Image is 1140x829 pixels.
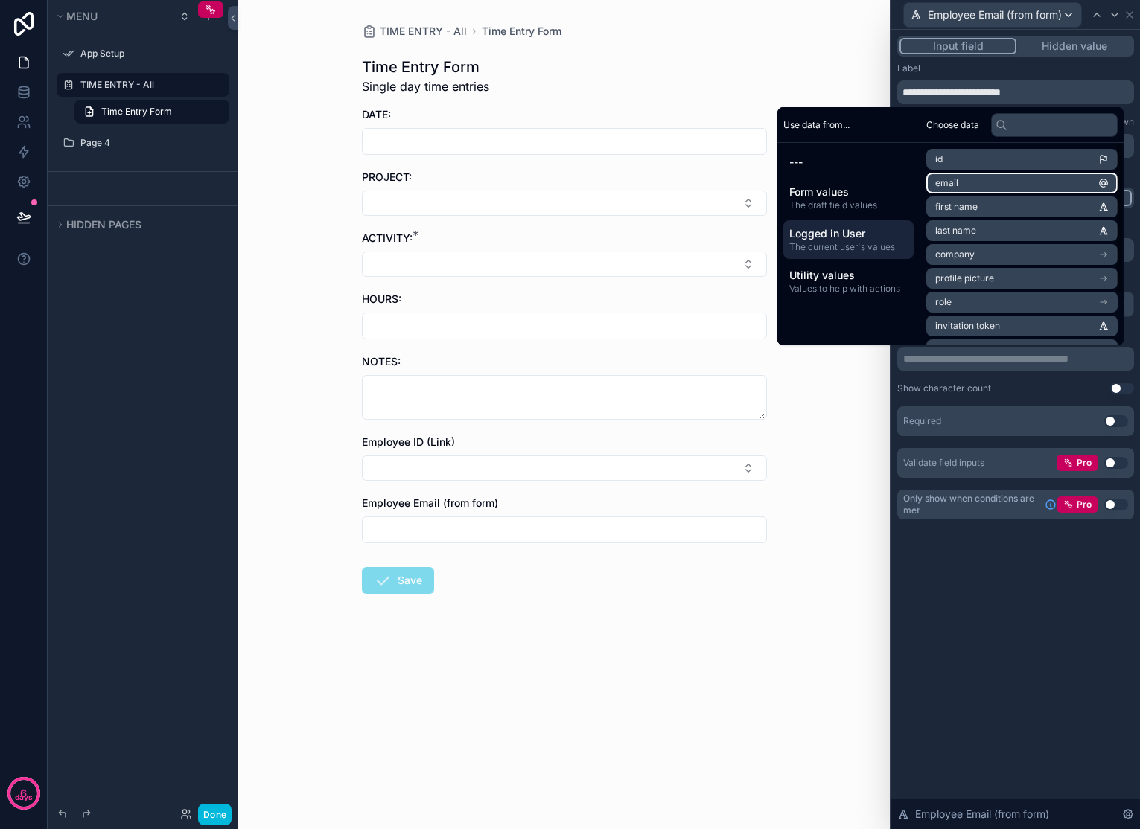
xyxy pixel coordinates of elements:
label: Page 4 [80,137,220,149]
p: days [15,792,33,804]
span: Employee Email (from form) [362,496,498,509]
span: --- [789,155,908,170]
button: Done [198,804,232,825]
span: NOTES: [362,355,401,368]
button: Employee Email (from form) [903,2,1082,28]
div: scrollable content [777,143,920,307]
span: The draft field values [789,199,908,211]
h1: Time Entry Form [362,57,489,77]
span: DATE: [362,108,391,121]
p: 6 [20,786,27,801]
button: Select Button [362,252,767,277]
div: Validate field inputs [903,457,984,469]
span: Employee Email (from form) [915,807,1049,822]
span: Employee Email (from form) [928,7,1062,22]
span: Utility values [789,268,908,283]
span: Values to help with actions [789,283,908,295]
label: Label [897,63,920,74]
span: Time Entry Form [101,106,172,118]
span: Pro [1077,457,1092,469]
button: Menu [54,6,170,27]
span: Use data from... [783,119,850,131]
button: Input field [899,38,1016,54]
span: Only show when conditions are met [903,493,1039,516]
label: App Setup [80,48,220,60]
span: Logged in User [789,226,908,241]
span: Single day time entries [362,77,489,95]
span: The current user's values [789,241,908,253]
a: TIME ENTRY - All [362,24,467,39]
span: Hidden pages [66,218,141,231]
a: Time Entry Form [74,100,229,124]
button: Hidden pages [54,214,223,235]
span: Pro [1077,499,1092,510]
button: Hidden value [1016,38,1132,54]
span: Form values [789,185,908,199]
span: PROJECT: [362,170,412,183]
a: Time Entry Form [482,24,561,39]
span: HOURS: [362,292,401,305]
button: Select Button [362,191,767,216]
span: Employee ID (Link) [362,435,455,448]
span: Menu [66,10,98,22]
label: TIME ENTRY - All [80,79,220,91]
span: Choose data [926,119,979,131]
button: Select Button [362,455,767,481]
span: TIME ENTRY - All [380,24,467,39]
div: Show character count [897,383,991,394]
div: Required [903,415,941,427]
span: ACTIVITY: [362,231,413,244]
